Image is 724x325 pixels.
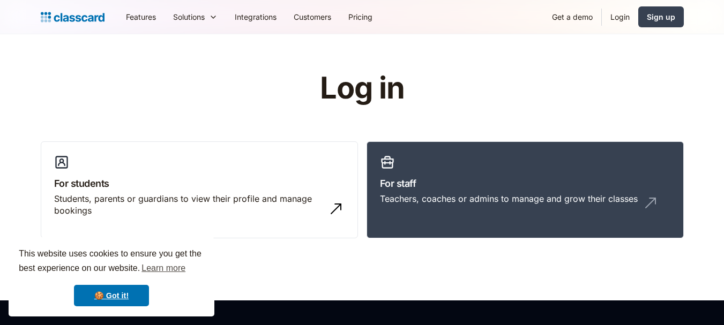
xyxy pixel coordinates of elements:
[54,193,323,217] div: Students, parents or guardians to view their profile and manage bookings
[173,11,205,22] div: Solutions
[140,260,187,276] a: learn more about cookies
[19,247,204,276] span: This website uses cookies to ensure you get the best experience on our website.
[226,5,285,29] a: Integrations
[74,285,149,306] a: dismiss cookie message
[367,141,684,239] a: For staffTeachers, coaches or admins to manage and grow their classes
[380,193,638,205] div: Teachers, coaches or admins to manage and grow their classes
[41,141,358,239] a: For studentsStudents, parents or guardians to view their profile and manage bookings
[602,5,638,29] a: Login
[285,5,340,29] a: Customers
[192,72,532,105] h1: Log in
[647,11,675,22] div: Sign up
[380,176,670,191] h3: For staff
[638,6,684,27] a: Sign up
[543,5,601,29] a: Get a demo
[165,5,226,29] div: Solutions
[117,5,165,29] a: Features
[9,237,214,316] div: cookieconsent
[41,10,105,25] a: Logo
[54,176,345,191] h3: For students
[340,5,381,29] a: Pricing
